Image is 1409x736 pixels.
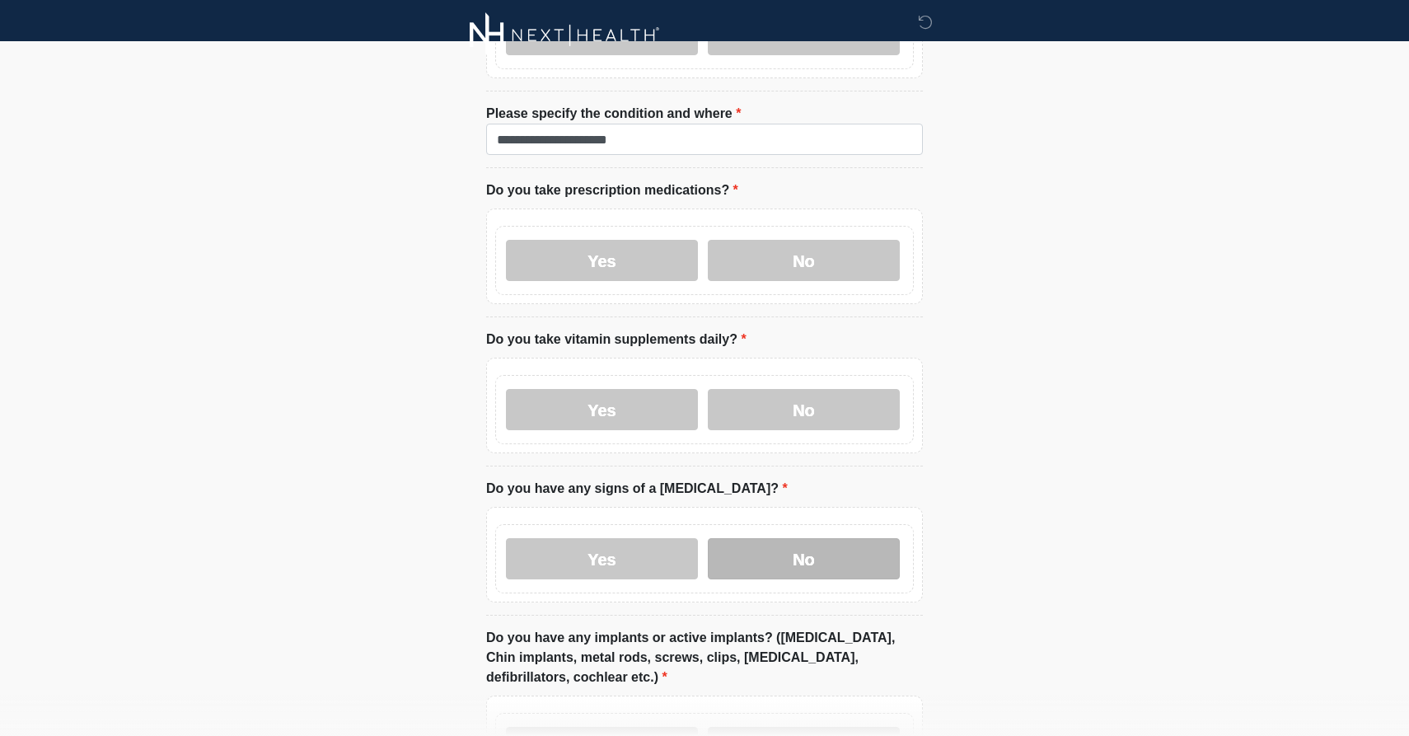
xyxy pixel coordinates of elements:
label: Yes [506,240,698,281]
label: Yes [506,389,698,430]
img: Next-Health Logo [470,12,660,58]
label: Yes [506,538,698,579]
label: No [708,389,900,430]
label: No [708,240,900,281]
label: Do you have any implants or active implants? ([MEDICAL_DATA], Chin implants, metal rods, screws, ... [486,628,923,687]
label: Do you have any signs of a [MEDICAL_DATA]? [486,479,788,499]
label: Do you take prescription medications? [486,180,738,200]
label: No [708,538,900,579]
label: Please specify the condition and where [486,104,741,124]
label: Do you take vitamin supplements daily? [486,330,747,349]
